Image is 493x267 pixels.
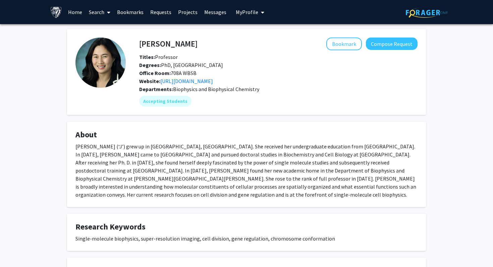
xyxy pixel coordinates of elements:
[139,54,178,60] span: Professor
[139,70,197,76] span: 708A WBSB
[366,38,418,50] button: Compose Request to Jie Xiao
[139,38,198,50] h4: [PERSON_NAME]
[175,0,201,24] a: Projects
[86,0,114,24] a: Search
[75,38,126,88] img: Profile Picture
[139,78,160,84] b: Website:
[139,54,155,60] b: Titles:
[406,7,448,18] img: ForagerOne Logo
[139,86,173,92] b: Departments:
[173,86,259,92] span: Biophysics and Biophysical Chemistry
[139,62,161,68] b: Degrees:
[65,0,86,24] a: Home
[160,78,213,84] a: Opens in a new tab
[201,0,230,24] a: Messages
[326,38,362,50] button: Add Jie Xiao to Bookmarks
[147,0,175,24] a: Requests
[75,130,418,140] h4: About
[139,62,223,68] span: PhD, [GEOGRAPHIC_DATA]
[50,6,62,18] img: Johns Hopkins University Logo
[75,235,418,243] div: Single-molecule biophysics, super-resolution imaging, cell division, gene regulation, chromosome ...
[75,142,418,199] div: [PERSON_NAME] (‘J’) grew up in [GEOGRAPHIC_DATA], [GEOGRAPHIC_DATA]. She received her undergradua...
[139,96,191,107] mat-chip: Accepting Students
[114,0,147,24] a: Bookmarks
[75,222,418,232] h4: Research Keywords
[236,9,258,15] span: My Profile
[139,70,171,76] b: Office Room:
